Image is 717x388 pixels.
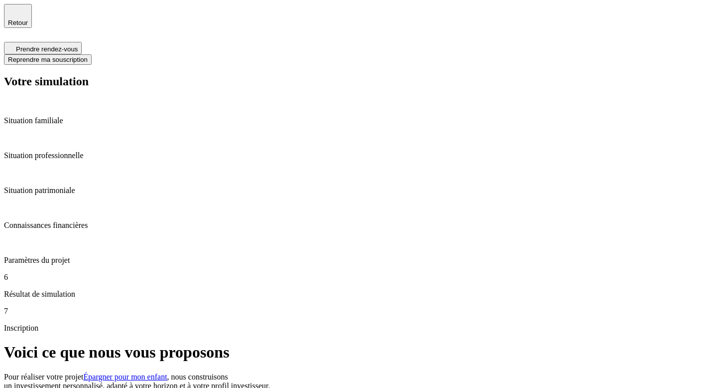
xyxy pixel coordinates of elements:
[4,324,713,333] p: Inscription
[4,151,713,160] p: Situation professionnelle
[4,186,713,195] p: Situation patrimoniale
[4,42,82,54] button: Prendre rendez-vous
[4,221,713,230] p: Connaissances financières
[4,75,713,88] h2: Votre simulation
[4,273,713,282] p: 6
[16,45,78,53] span: Prendre rendez-vous
[4,4,32,28] button: Retour
[4,256,713,265] p: Paramètres du projet
[4,290,713,299] p: Résultat de simulation
[4,116,713,125] p: Situation familiale
[4,343,713,362] h1: Voici ce que nous vous proposons
[4,307,713,316] p: 7
[8,56,88,63] span: Reprendre ma souscription
[4,373,84,381] span: Pour réaliser votre projet
[8,19,28,26] span: Retour
[4,54,92,65] button: Reprendre ma souscription
[84,373,167,381] a: Épargner pour mon enfant
[167,373,228,381] span: , nous construisons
